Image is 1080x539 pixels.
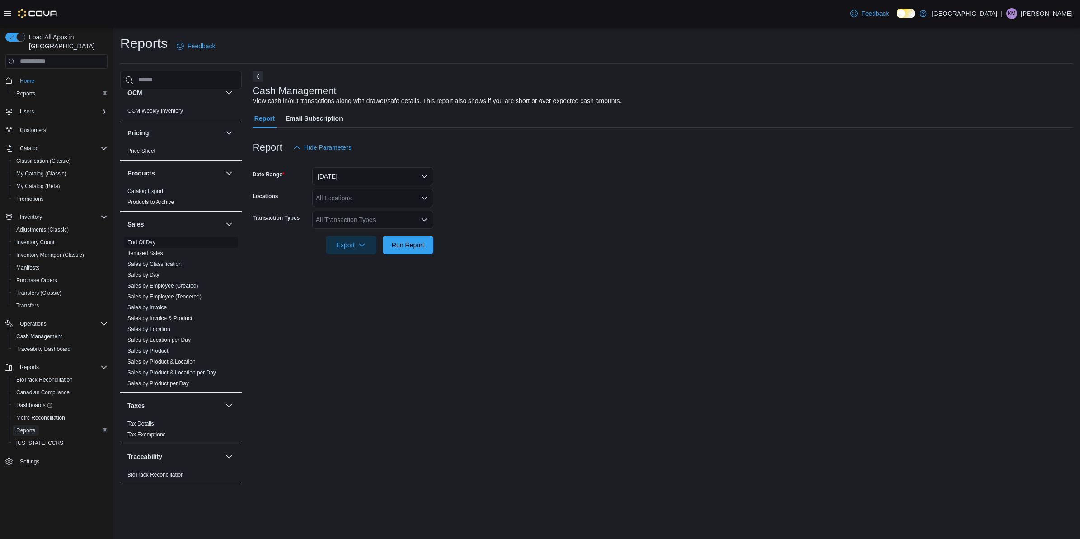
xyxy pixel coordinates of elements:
[16,414,65,421] span: Metrc Reconciliation
[9,223,111,236] button: Adjustments (Classic)
[253,85,337,96] h3: Cash Management
[127,359,196,365] a: Sales by Product & Location
[13,438,67,449] a: [US_STATE] CCRS
[13,224,72,235] a: Adjustments (Classic)
[13,425,39,436] a: Reports
[13,237,108,248] span: Inventory Count
[13,387,108,398] span: Canadian Compliance
[127,107,183,114] span: OCM Weekly Inventory
[2,142,111,155] button: Catalog
[13,156,75,166] a: Classification (Classic)
[16,376,73,383] span: BioTrack Reconciliation
[9,437,111,449] button: [US_STATE] CCRS
[127,337,191,343] a: Sales by Location per Day
[9,274,111,287] button: Purchase Orders
[326,236,376,254] button: Export
[13,275,108,286] span: Purchase Orders
[127,401,222,410] button: Taxes
[224,87,235,98] button: OCM
[127,420,154,427] span: Tax Details
[5,71,108,492] nav: Complex example
[254,109,275,128] span: Report
[16,302,39,309] span: Transfers
[304,143,352,152] span: Hide Parameters
[127,108,183,114] a: OCM Weekly Inventory
[13,412,108,423] span: Metrc Reconciliation
[127,304,167,311] span: Sales by Invoice
[16,106,108,117] span: Users
[2,74,111,87] button: Home
[13,288,108,298] span: Transfers (Classic)
[16,195,44,203] span: Promotions
[16,362,42,373] button: Reports
[127,169,155,178] h3: Products
[13,194,47,204] a: Promotions
[13,374,108,385] span: BioTrack Reconciliation
[18,9,58,18] img: Cova
[2,123,111,137] button: Customers
[127,401,145,410] h3: Taxes
[253,214,300,222] label: Transaction Types
[127,431,166,438] a: Tax Exemptions
[1001,8,1003,19] p: |
[20,77,34,85] span: Home
[127,380,189,387] a: Sales by Product per Day
[127,147,155,155] span: Price Sheet
[127,220,144,229] h3: Sales
[13,181,64,192] a: My Catalog (Beta)
[13,300,108,311] span: Transfers
[127,369,216,376] a: Sales by Product & Location per Day
[9,330,111,343] button: Cash Management
[173,37,219,55] a: Feedback
[16,90,35,97] span: Reports
[16,143,108,154] span: Catalog
[13,262,108,273] span: Manifests
[16,440,63,447] span: [US_STATE] CCRS
[9,287,111,299] button: Transfers (Classic)
[13,344,74,355] a: Traceabilty Dashboard
[127,188,163,195] span: Catalog Export
[9,261,111,274] button: Manifests
[16,345,70,353] span: Traceabilty Dashboard
[224,400,235,411] button: Taxes
[16,124,108,136] span: Customers
[20,364,39,371] span: Reports
[861,9,889,18] span: Feedback
[127,348,169,354] a: Sales by Product
[16,333,62,340] span: Cash Management
[253,71,263,82] button: Next
[127,452,222,461] button: Traceability
[127,347,169,355] span: Sales by Product
[127,326,170,333] span: Sales by Location
[224,168,235,179] button: Products
[13,331,108,342] span: Cash Management
[127,188,163,194] a: Catalog Export
[20,458,39,465] span: Settings
[1008,8,1016,19] span: KM
[16,226,69,233] span: Adjustments (Classic)
[9,167,111,180] button: My Catalog (Classic)
[127,250,163,256] a: Itemized Sales
[9,424,111,437] button: Reports
[13,237,58,248] a: Inventory Count
[127,169,222,178] button: Products
[120,469,242,484] div: Traceability
[16,183,60,190] span: My Catalog (Beta)
[120,146,242,160] div: Pricing
[13,250,108,260] span: Inventory Manager (Classic)
[2,317,111,330] button: Operations
[9,236,111,249] button: Inventory Count
[13,156,108,166] span: Classification (Classic)
[9,386,111,399] button: Canadian Compliance
[253,193,278,200] label: Locations
[13,88,108,99] span: Reports
[127,250,163,257] span: Itemized Sales
[127,472,184,478] a: BioTrack Reconciliation
[9,411,111,424] button: Metrc Reconciliation
[9,180,111,193] button: My Catalog (Beta)
[127,128,222,137] button: Pricing
[120,105,242,120] div: OCM
[13,344,108,355] span: Traceabilty Dashboard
